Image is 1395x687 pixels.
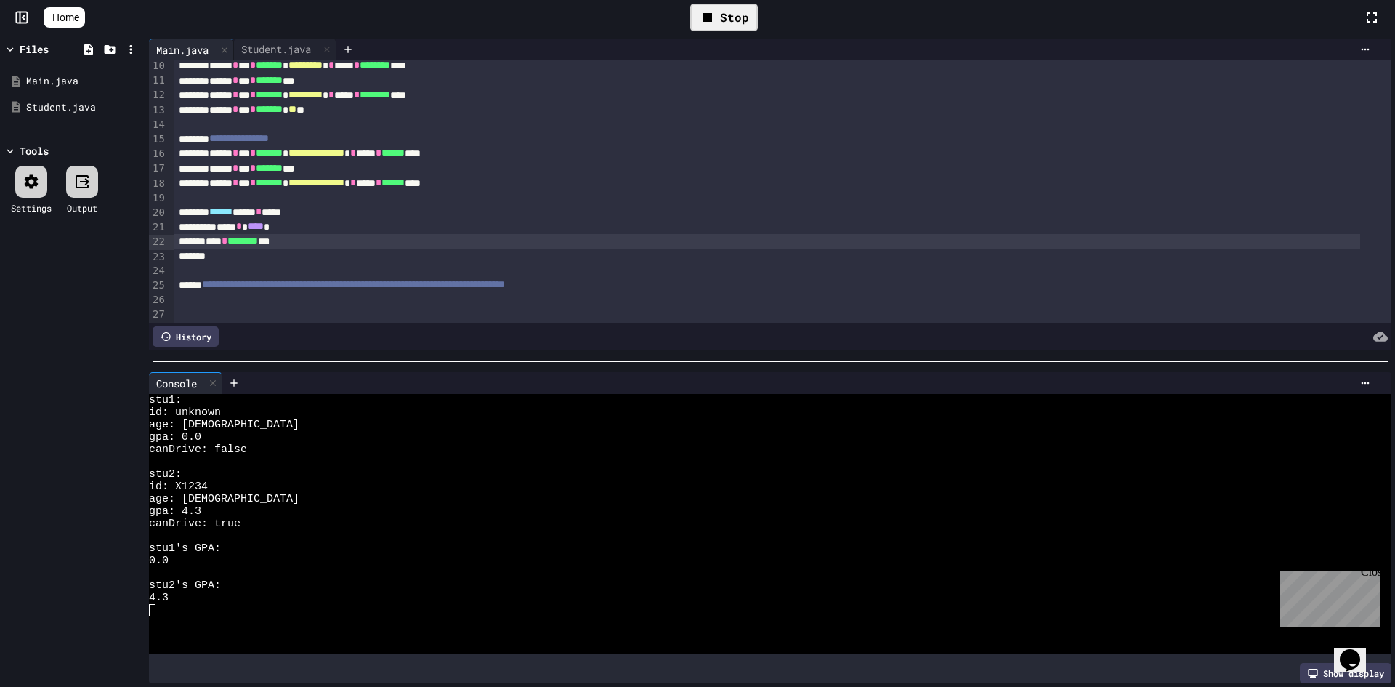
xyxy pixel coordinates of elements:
div: 26 [149,293,167,308]
span: id: X1234 [149,481,208,493]
div: Settings [11,201,52,214]
div: 24 [149,264,167,278]
a: Home [44,7,85,28]
div: Student.java [234,41,318,57]
div: Show display [1300,663,1391,683]
div: Main.java [149,42,216,57]
div: 27 [149,308,167,322]
iframe: chat widget [1334,629,1380,672]
div: 12 [149,88,167,103]
span: 0.0 [149,555,169,567]
span: age: [DEMOGRAPHIC_DATA] [149,419,299,431]
span: id: unknown [149,406,221,419]
div: 16 [149,147,167,161]
div: 18 [149,177,167,191]
div: 21 [149,220,167,235]
div: 23 [149,250,167,265]
div: Files [20,41,49,57]
div: 22 [149,235,167,249]
span: canDrive: false [149,443,247,456]
div: Chat with us now!Close [6,6,100,92]
div: Stop [690,4,758,31]
div: Student.java [234,39,336,60]
span: age: [DEMOGRAPHIC_DATA] [149,493,299,505]
span: Home [52,10,79,25]
div: 11 [149,73,167,88]
div: 28 [149,322,167,337]
span: gpa: 4.3 [149,505,201,518]
div: History [153,326,219,347]
div: Console [149,372,222,394]
div: 15 [149,132,167,147]
span: 4.3 [149,592,169,604]
span: gpa: 0.0 [149,431,201,443]
div: 20 [149,206,167,220]
div: 14 [149,118,167,132]
div: 13 [149,103,167,118]
span: stu2's GPA: [149,579,221,592]
span: stu1: [149,394,182,406]
span: canDrive: true [149,518,240,530]
div: 19 [149,191,167,206]
div: 17 [149,161,167,176]
div: Tools [20,143,49,158]
div: Main.java [26,74,139,89]
span: stu1's GPA: [149,542,221,555]
div: Console [149,376,204,391]
div: 25 [149,278,167,293]
div: Main.java [149,39,234,60]
iframe: chat widget [1274,566,1380,627]
span: stu2: [149,468,182,481]
div: Student.java [26,100,139,115]
div: Output [67,201,97,214]
div: 10 [149,59,167,73]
